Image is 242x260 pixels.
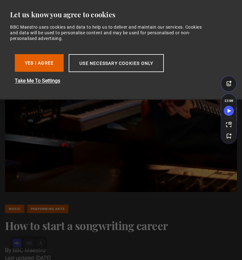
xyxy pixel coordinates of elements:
[10,24,205,42] div: BBC Maestro uses cookies and data to help us to deliver and maintain our services. Cookies and da...
[5,218,237,233] h1: How to start a songwriting career
[5,205,25,213] a: Music
[69,54,164,72] button: Use necessary cookies only
[27,205,68,213] a: Performing Arts
[5,247,11,253] span: By
[15,54,64,72] button: Yes I Agree
[15,77,216,85] button: Take Me To Settings
[5,47,237,192] img: tuning a guitar
[10,10,227,19] div: Let us know you agree to cookies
